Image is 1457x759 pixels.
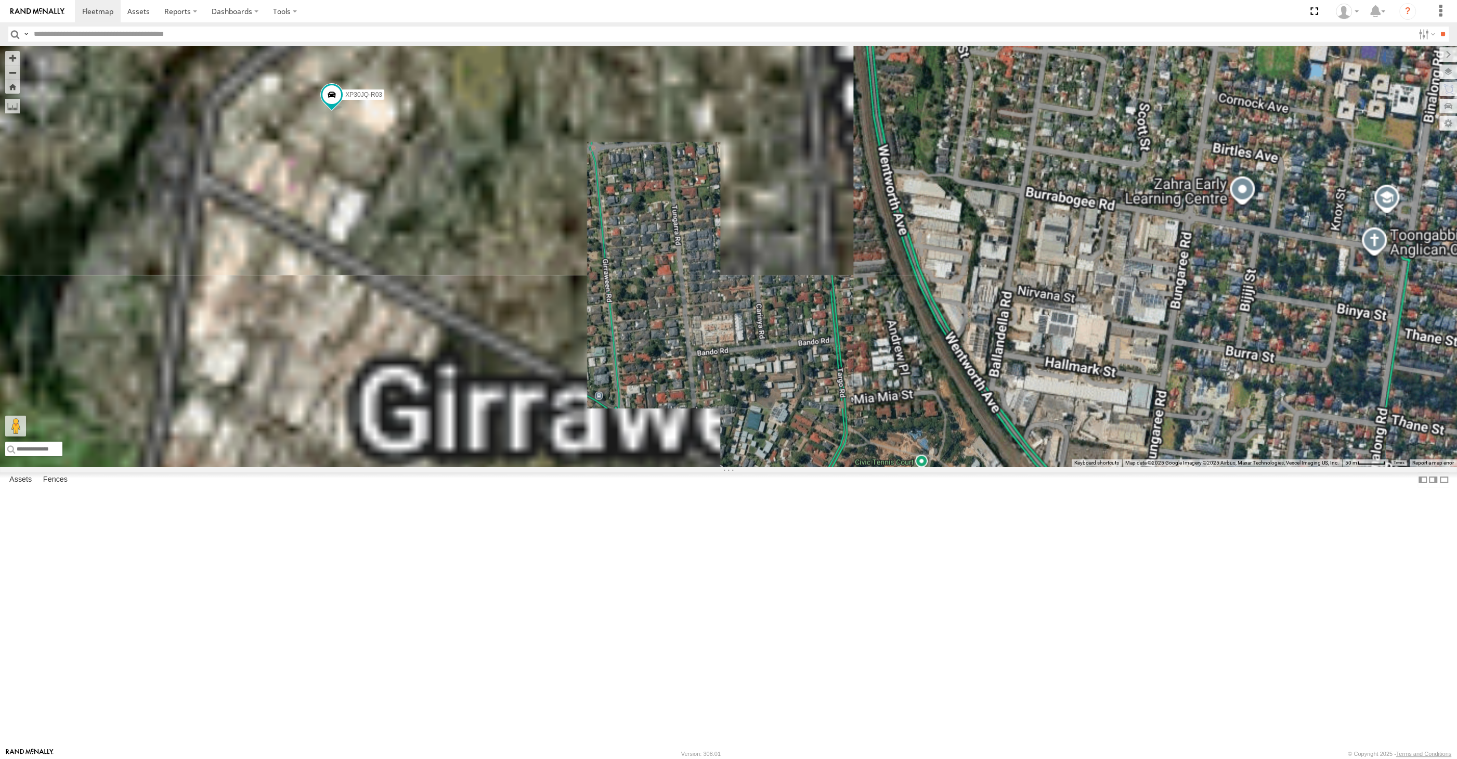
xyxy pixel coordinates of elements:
label: Dock Summary Table to the Right [1428,472,1438,487]
label: Map Settings [1439,116,1457,131]
label: Search Query [22,27,30,42]
label: Hide Summary Table [1439,472,1449,487]
a: Terms (opens in new tab) [1394,461,1404,465]
div: Quang MAC [1332,4,1362,19]
i: ? [1399,3,1416,20]
span: 50 m [1345,460,1357,466]
label: Search Filter Options [1414,27,1437,42]
span: XP30JQ-R03 [345,91,382,98]
a: Visit our Website [6,749,54,759]
button: Keyboard shortcuts [1074,459,1119,467]
label: Measure [5,99,20,113]
label: Fences [38,472,73,487]
div: © Copyright 2025 - [1348,751,1451,757]
button: Map Scale: 50 m per 50 pixels [1342,459,1388,467]
img: rand-logo.svg [10,8,64,15]
label: Assets [4,472,37,487]
button: Zoom in [5,51,20,65]
button: Zoom Home [5,80,20,94]
div: Version: 308.01 [681,751,721,757]
button: Zoom out [5,65,20,80]
a: Report a map error [1412,460,1454,466]
a: Terms and Conditions [1396,751,1451,757]
button: Drag Pegman onto the map to open Street View [5,416,26,436]
span: Map data ©2025 Google Imagery ©2025 Airbus, Maxar Technologies, Vexcel Imaging US, Inc. [1125,460,1339,466]
label: Dock Summary Table to the Left [1417,472,1428,487]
